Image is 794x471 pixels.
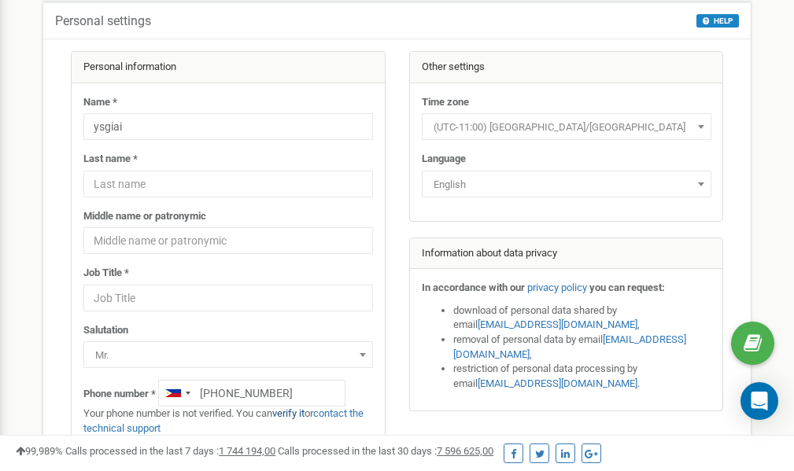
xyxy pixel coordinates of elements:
[453,304,711,333] li: download of personal data shared by email ,
[422,95,469,110] label: Time zone
[83,285,373,311] input: Job Title
[453,362,711,391] li: restriction of personal data processing by email .
[83,95,117,110] label: Name *
[83,171,373,197] input: Last name
[219,445,275,457] u: 1 744 194,00
[422,113,711,140] span: (UTC-11:00) Pacific/Midway
[83,209,206,224] label: Middle name or patronymic
[478,377,637,389] a: [EMAIL_ADDRESS][DOMAIN_NAME]
[427,174,706,196] span: English
[83,266,129,281] label: Job Title *
[65,445,275,457] span: Calls processed in the last 7 days :
[422,152,466,167] label: Language
[83,341,373,368] span: Mr.
[83,113,373,140] input: Name
[427,116,706,138] span: (UTC-11:00) Pacific/Midway
[410,52,723,83] div: Other settings
[422,281,525,293] strong: In accordance with our
[83,387,156,402] label: Phone number *
[72,52,385,83] div: Personal information
[422,171,711,197] span: English
[89,344,367,366] span: Mr.
[159,381,195,406] div: Telephone country code
[527,281,587,293] a: privacy policy
[410,238,723,270] div: Information about data privacy
[478,318,637,330] a: [EMAIL_ADDRESS][DOMAIN_NAME]
[83,407,373,436] p: Your phone number is not verified. You can or
[83,407,364,434] a: contact the technical support
[55,14,151,28] h5: Personal settings
[83,152,138,167] label: Last name *
[83,323,128,338] label: Salutation
[453,333,686,360] a: [EMAIL_ADDRESS][DOMAIN_NAME]
[83,227,373,254] input: Middle name or patronymic
[158,380,345,407] input: +1-800-555-55-55
[16,445,63,457] span: 99,989%
[278,445,493,457] span: Calls processed in the last 30 days :
[589,281,665,293] strong: you can request:
[453,333,711,362] li: removal of personal data by email ,
[272,407,305,419] a: verify it
[696,14,739,28] button: HELP
[437,445,493,457] u: 7 596 625,00
[740,382,778,420] div: Open Intercom Messenger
